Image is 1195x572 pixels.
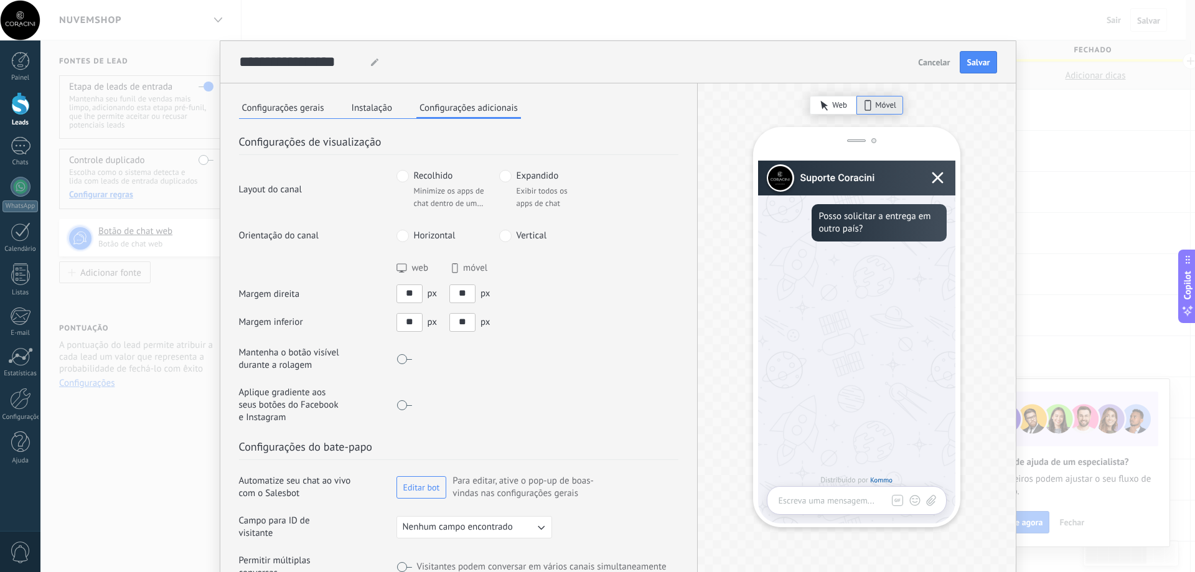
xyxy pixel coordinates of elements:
span: Recolhido [414,170,453,182]
div: Listas [2,289,39,297]
button: Configurações adicionais [416,98,521,119]
div: Chats [2,159,39,167]
span: Copilot [1181,271,1194,299]
h2: Configurações do bate-papo [239,439,678,460]
span: px [428,288,437,300]
span: Nenhum campo encontrado [403,521,513,533]
button: Instalação [349,98,395,117]
span: Cancelar [918,58,950,67]
span: Salvar [967,58,990,67]
span: Margem inferior [239,316,340,329]
h2: Configurações de visualização [239,134,678,155]
div: Calendário [2,245,39,253]
span: web [412,262,429,274]
span: px [480,316,490,329]
span: Distribuído por [820,476,893,485]
button: Nenhum campo encontrado [396,516,552,538]
span: px [428,316,437,329]
span: Minimize os apps de chat dentro de um único botão [414,185,494,210]
span: Escreva uma mensagem... [779,494,874,507]
div: Estatísticas [2,370,39,378]
div: Configurações [2,413,39,421]
button: Salvar [960,51,996,73]
button: Configurações gerais [239,98,327,117]
span: Web [832,99,847,111]
span: Horizontal [414,230,456,242]
span: Kommo [870,476,893,485]
div: Painel [2,74,39,82]
span: Posso solicitar a entrega em outro país? [818,210,939,235]
span: Móvel [875,99,896,111]
span: Layout do canal [239,184,340,196]
span: Orientação do canal [239,230,340,242]
div: Leads [2,119,39,127]
div: WhatsApp [2,200,38,212]
span: px [480,288,490,300]
span: Editar bot [403,483,440,492]
div: Ajuda [2,457,39,465]
div: E-mail [2,329,39,337]
button: Cancelar [912,53,955,72]
span: Para editar, ative o pop-up de boas-vindas nas configurações gerais [452,475,602,500]
span: Automatize seu chat ao vivo com o Salesbot [239,475,366,500]
span: móvel [463,262,487,274]
span: Campo para ID de visitante [239,515,340,540]
span: Exibir todos os apps de chat [517,185,568,210]
span: Aplique gradiente aos seus botões do Facebook e Instagram [239,387,340,424]
span: Vertical [517,230,547,242]
button: Editar bot [396,476,447,499]
span: Margem direita [239,288,340,301]
span: Suporte Coracini [800,161,875,195]
span: Expandido [517,170,559,182]
span: Mantenha o botão visível durante a rolagem [239,347,340,372]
